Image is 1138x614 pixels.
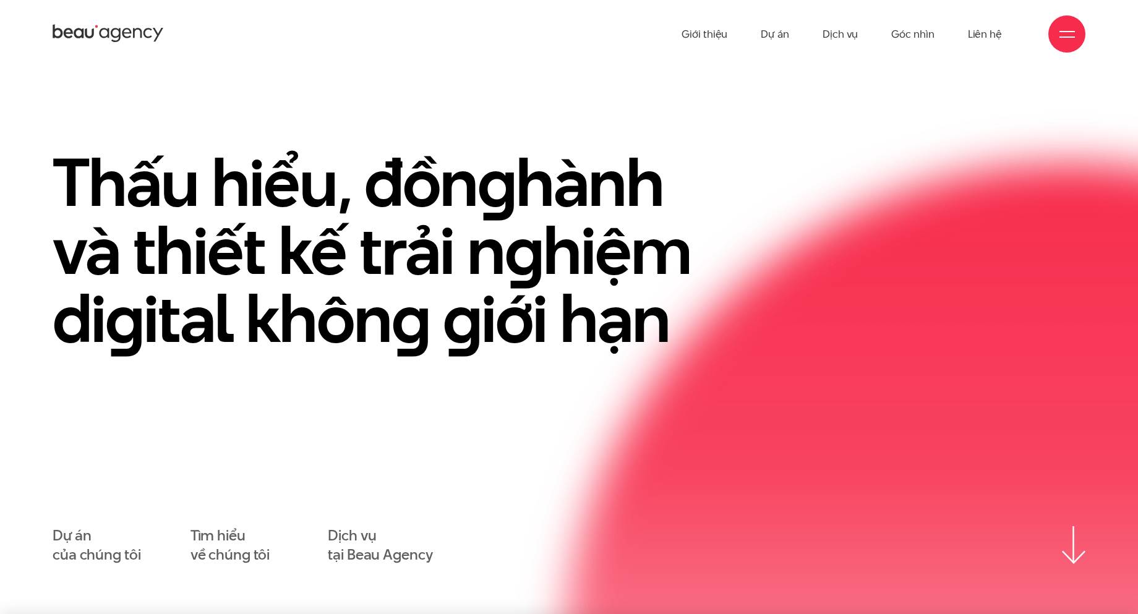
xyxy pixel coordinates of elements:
en: g [505,204,543,297]
h1: Thấu hiểu, đồn hành và thiết kế trải n hiệm di ital khôn iới hạn [53,148,731,352]
en: g [443,272,481,365]
en: g [477,136,516,229]
a: Tìm hiểuvề chúng tôi [190,526,270,565]
a: Dự áncủa chúng tôi [53,526,140,565]
en: g [105,272,143,365]
a: Dịch vụtại Beau Agency [328,526,432,565]
en: g [391,272,430,365]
